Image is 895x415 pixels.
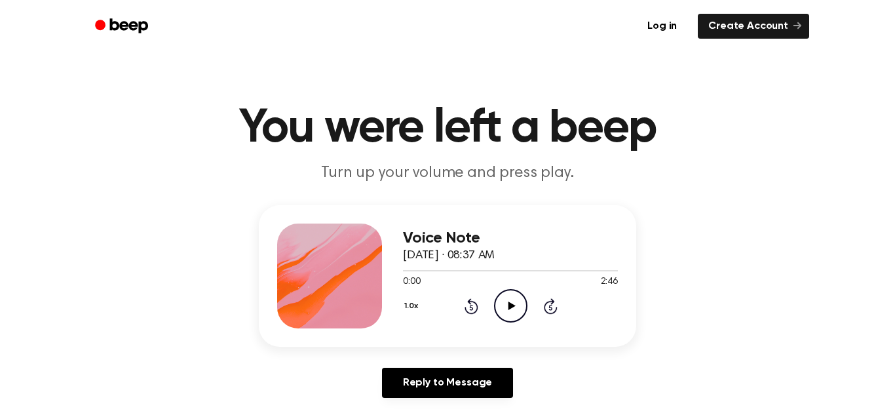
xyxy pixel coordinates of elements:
[382,368,513,398] a: Reply to Message
[403,295,423,317] button: 1.0x
[112,105,783,152] h1: You were left a beep
[196,163,699,184] p: Turn up your volume and press play.
[403,229,618,247] h3: Voice Note
[403,275,420,289] span: 0:00
[634,11,690,41] a: Log in
[698,14,809,39] a: Create Account
[403,250,495,262] span: [DATE] · 08:37 AM
[86,14,160,39] a: Beep
[601,275,618,289] span: 2:46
